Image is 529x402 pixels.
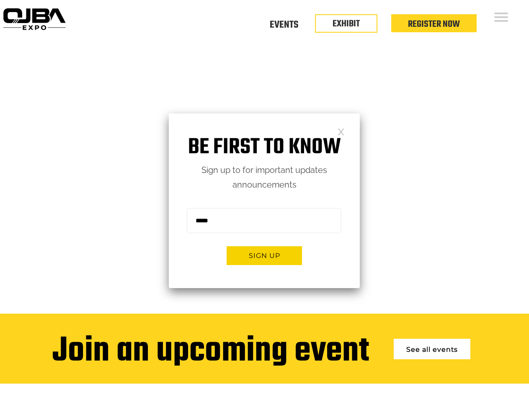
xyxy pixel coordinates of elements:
[408,17,460,31] a: Register Now
[227,246,302,265] button: Sign up
[169,134,360,161] h1: Be first to know
[169,163,360,192] p: Sign up to for important updates announcements
[394,339,470,359] a: See all events
[52,332,369,371] div: Join an upcoming event
[333,17,360,31] a: EXHIBIT
[338,128,345,135] a: Close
